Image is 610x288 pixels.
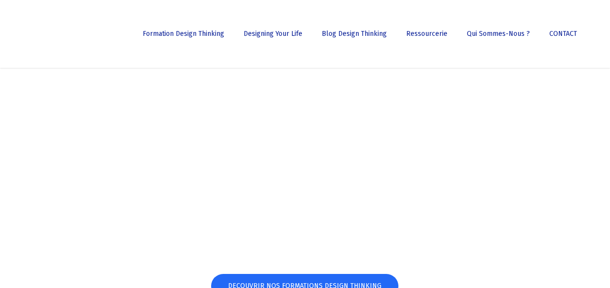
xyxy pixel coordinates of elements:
[467,30,530,38] span: Qui sommes-nous ?
[462,31,535,37] a: Qui sommes-nous ?
[127,137,379,163] strong: LA VIE EST TROP COURTE !
[14,15,116,53] img: French Future Academy
[406,30,447,38] span: Ressourcerie
[239,31,307,37] a: Designing Your Life
[317,31,392,37] a: Blog Design Thinking
[214,164,471,217] strong: DES PRODUITS DONT LES GENS ONT BESOIN.
[544,31,582,37] a: CONTACT
[139,137,483,191] span: APPRENEZ À CRÉER
[401,31,452,37] a: Ressourcerie
[549,30,577,38] span: CONTACT
[244,30,302,38] span: Designing Your Life
[143,30,224,38] span: Formation Design Thinking
[138,31,229,37] a: Formation Design Thinking
[322,30,387,38] span: Blog Design Thinking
